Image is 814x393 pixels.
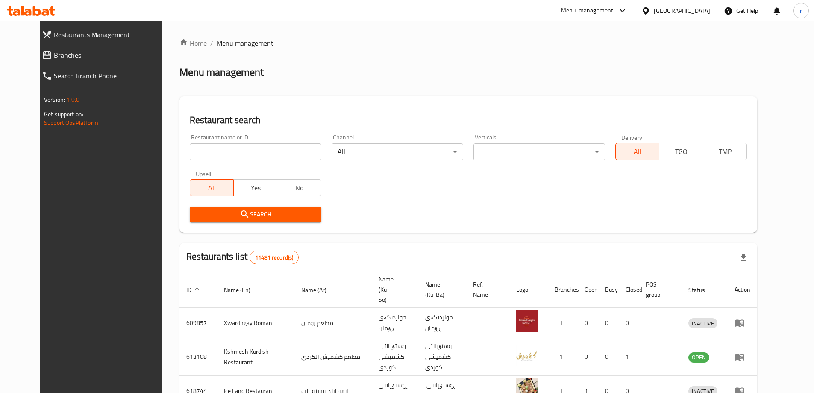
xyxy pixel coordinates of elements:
[598,338,619,376] td: 0
[619,338,639,376] td: 1
[186,285,203,295] span: ID
[332,143,463,160] div: All
[663,145,699,158] span: TGO
[473,143,605,160] div: ​
[179,38,757,48] nav: breadcrumb
[250,251,299,264] div: Total records count
[615,143,659,160] button: All
[210,38,213,48] li: /
[44,109,83,120] span: Get support on:
[735,352,750,362] div: Menu
[294,338,372,376] td: مطعم كشميش الكردي
[703,143,747,160] button: TMP
[619,272,639,308] th: Closed
[197,209,314,220] span: Search
[578,308,598,338] td: 0
[418,308,466,338] td: خواردنگەی ڕۆمان
[561,6,614,16] div: Menu-management
[44,94,65,105] span: Version:
[190,207,321,222] button: Search
[619,145,656,158] span: All
[250,254,298,262] span: 11481 record(s)
[66,94,79,105] span: 1.0.0
[217,38,273,48] span: Menu management
[281,182,317,194] span: No
[35,24,176,45] a: Restaurants Management
[619,308,639,338] td: 0
[301,285,338,295] span: Name (Ar)
[800,6,802,15] span: r
[646,279,671,300] span: POS group
[372,308,418,338] td: خواردنگەی ڕۆمان
[54,30,169,40] span: Restaurants Management
[54,71,169,81] span: Search Branch Phone
[35,45,176,65] a: Branches
[35,65,176,86] a: Search Branch Phone
[179,38,207,48] a: Home
[372,338,418,376] td: رێستۆرانتی کشمیشى كوردى
[578,338,598,376] td: 0
[516,310,538,332] img: Xwardngay Roman
[179,338,217,376] td: 613108
[733,247,754,268] div: Export file
[548,308,578,338] td: 1
[294,308,372,338] td: مطعم رومان
[179,65,264,79] h2: Menu management
[418,338,466,376] td: رێستۆرانتی کشمیشى كوردى
[44,117,98,128] a: Support.OpsPlatform
[688,319,717,328] span: INACTIVE
[509,272,548,308] th: Logo
[654,6,710,15] div: [GEOGRAPHIC_DATA]
[735,318,750,328] div: Menu
[186,250,299,264] h2: Restaurants list
[379,274,408,305] span: Name (Ku-So)
[190,179,234,196] button: All
[237,182,274,194] span: Yes
[659,143,703,160] button: TGO
[473,279,499,300] span: Ref. Name
[578,272,598,308] th: Open
[233,179,277,196] button: Yes
[196,171,212,177] label: Upsell
[179,308,217,338] td: 609857
[425,279,456,300] span: Name (Ku-Ba)
[621,134,643,140] label: Delivery
[688,285,716,295] span: Status
[224,285,262,295] span: Name (En)
[277,179,321,196] button: No
[548,272,578,308] th: Branches
[516,345,538,366] img: Kshmesh Kurdish Restaurant
[728,272,757,308] th: Action
[688,352,709,362] span: OPEN
[598,308,619,338] td: 0
[194,182,230,194] span: All
[707,145,743,158] span: TMP
[217,308,294,338] td: Xwardngay Roman
[217,338,294,376] td: Kshmesh Kurdish Restaurant
[190,114,747,127] h2: Restaurant search
[598,272,619,308] th: Busy
[190,143,321,160] input: Search for restaurant name or ID..
[54,50,169,60] span: Branches
[548,338,578,376] td: 1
